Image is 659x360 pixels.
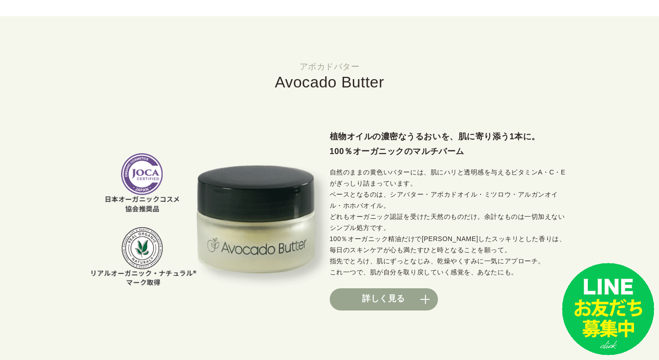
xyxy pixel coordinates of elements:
[275,74,384,91] span: Avocado Butter
[92,153,330,287] img: アボカドバター
[330,167,568,278] p: 自然のままの黄色いバターには、肌にハリと透明感を与えるビタミンA・C・Eがぎっしり詰まっています。 ベースとなるのは、シアバター・アボカドオイル・ミツロウ・アルガンオイル・ホホバオイル。 どれも...
[562,263,654,355] img: small_line.png
[330,288,438,310] a: 詳しく見る
[330,130,568,159] h3: 植物オイルの濃密なうるおいを、肌に寄り添う1本に。 100％オーガニックのマルチバーム
[18,62,641,71] small: アボカドバター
